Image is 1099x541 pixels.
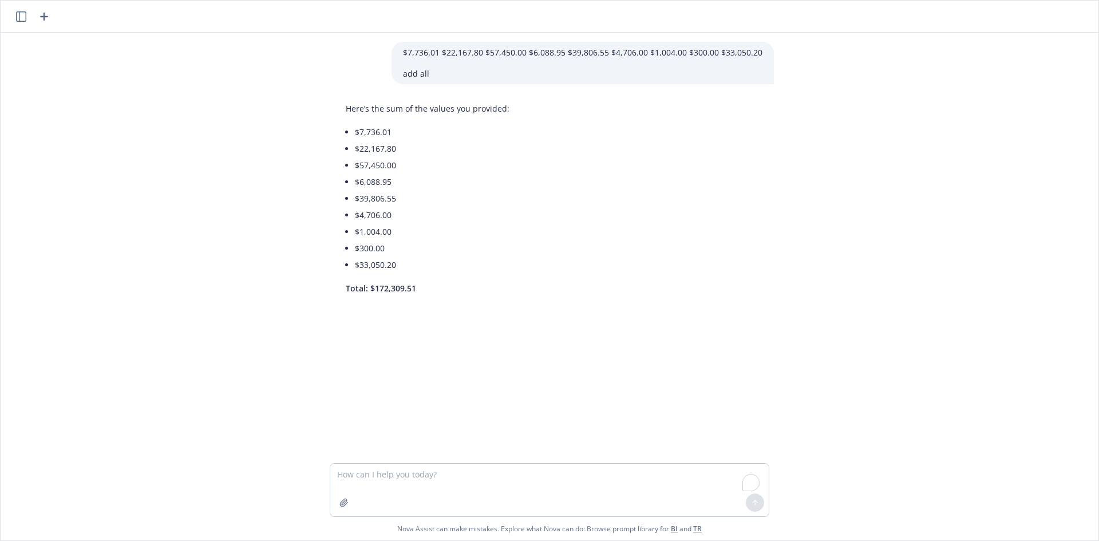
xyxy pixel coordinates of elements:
p: Here’s the sum of the values you provided: [346,102,509,114]
li: $1,004.00 [355,223,509,240]
li: $300.00 [355,240,509,256]
li: $6,088.95 [355,173,509,190]
p: $7,736.01 $22,167.80 $57,450.00 $6,088.95 $39,806.55 $4,706.00 $1,004.00 $300.00 $33,050.20 [403,46,762,58]
li: $7,736.01 [355,124,509,140]
a: BI [671,524,678,534]
li: $4,706.00 [355,207,509,223]
span: Nova Assist can make mistakes. Explore what Nova can do: Browse prompt library for and [397,517,702,540]
textarea: To enrich screen reader interactions, please activate Accessibility in Grammarly extension settings [330,464,769,516]
p: add all [403,68,762,80]
li: $22,167.80 [355,140,509,157]
li: $39,806.55 [355,190,509,207]
span: Total: $172,309.51 [346,283,416,294]
a: TR [693,524,702,534]
li: $33,050.20 [355,256,509,273]
li: $57,450.00 [355,157,509,173]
